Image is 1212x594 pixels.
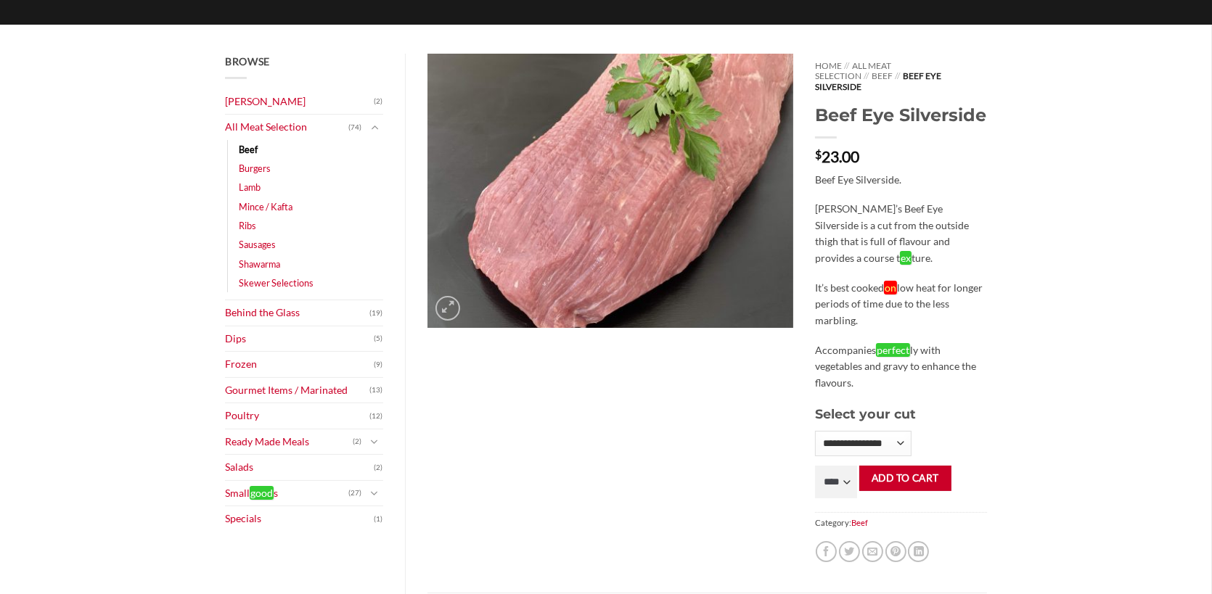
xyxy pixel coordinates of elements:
[864,70,869,81] span: //
[884,281,897,294] em: on
[374,328,383,350] span: (5)
[908,541,929,562] a: Share on LinkedIn
[239,273,314,292] a: Skewer Selections
[374,508,383,530] span: (1)
[250,486,274,500] em: good
[239,197,292,216] a: Mince / Kafta
[885,541,906,562] a: Pin on Pinterest
[366,120,383,136] button: Toggle
[844,60,849,71] span: //
[225,455,374,480] a: Salads
[374,457,383,479] span: (2)
[815,60,842,71] a: Home
[225,378,370,403] a: Gourmet Items / Marinated
[815,172,987,189] p: Beef Eye Silverside.
[225,429,353,455] a: Ready Made Meals
[815,512,987,533] span: Category:
[225,481,349,506] a: Smallgoods
[225,89,374,115] a: [PERSON_NAME]
[349,117,362,139] span: (74)
[366,434,383,450] button: Toggle
[239,140,258,159] a: Beef
[815,60,891,81] a: All Meat Selection
[815,104,987,126] h1: Beef Eye Silverside
[859,466,951,491] button: Add to cart
[366,485,383,501] button: Toggle
[239,255,280,273] a: Shawarma
[815,149,822,160] span: $
[815,70,941,91] span: Beef Eye Silverside
[370,405,383,427] span: (12)
[427,54,793,329] img: Beef Eye Silverside
[896,70,901,81] span: //
[370,379,383,401] span: (13)
[225,300,370,326] a: Behind the Glass
[353,431,362,453] span: (2)
[876,343,910,357] em: perfect
[239,159,271,178] a: Burgers
[435,296,460,321] a: Zoom
[225,55,270,67] span: Browse
[225,403,370,429] a: Poultry
[239,235,276,254] a: Sausages
[225,506,374,532] a: Specials
[349,482,362,504] span: (27)
[851,518,868,527] a: Beef
[225,115,349,140] a: All Meat Selection
[872,70,893,81] a: Beef
[815,342,987,392] p: Accompanies ly with vegetables and gravy to enhance the flavours.
[839,541,860,562] a: Share on Twitter
[239,178,261,197] a: Lamb
[815,406,916,421] span: Select your cut
[225,326,374,352] a: Dips
[816,541,837,562] a: Share on Facebook
[862,541,883,562] a: Email to a Friend
[225,352,374,377] a: Frozen
[815,147,859,165] bdi: 23.00
[374,91,383,112] span: (2)
[900,251,912,265] em: ex
[815,201,987,266] p: [PERSON_NAME]’s Beef Eye Silverside is a cut from the outside thigh that is full of flavour and p...
[239,216,256,235] a: Ribs
[374,354,383,376] span: (9)
[370,302,383,324] span: (19)
[815,280,987,329] p: It’s best cooked low heat for longer periods of time due to the less marbling.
